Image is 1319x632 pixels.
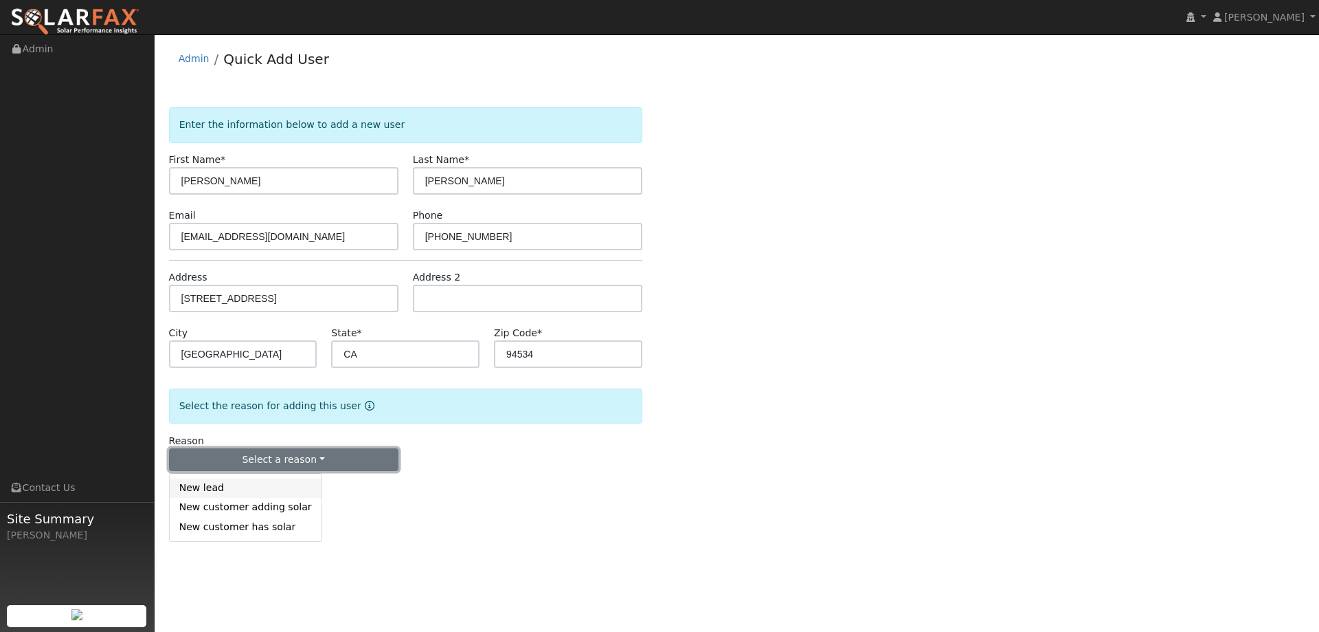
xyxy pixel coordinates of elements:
[1224,12,1305,23] span: [PERSON_NAME]
[169,208,196,223] label: Email
[10,8,139,36] img: SolarFax
[169,326,188,340] label: City
[331,326,361,340] label: State
[170,517,322,536] a: New customer has solar
[169,434,204,448] label: Reason
[169,389,642,424] div: Select the reason for adding this user
[464,154,469,165] span: Required
[169,107,642,142] div: Enter the information below to add a new user
[71,609,82,620] img: retrieve
[169,448,398,472] button: Select a reason
[494,326,542,340] label: Zip Code
[7,510,147,528] span: Site Summary
[170,498,322,517] a: New customer adding solar
[169,270,207,285] label: Address
[357,327,362,338] span: Required
[169,153,226,167] label: First Name
[413,270,461,285] label: Address 2
[413,153,469,167] label: Last Name
[413,208,443,223] label: Phone
[170,479,322,498] a: New lead
[361,400,374,411] a: Reason for new user
[223,51,329,67] a: Quick Add User
[221,154,225,165] span: Required
[179,53,210,64] a: Admin
[537,327,542,338] span: Required
[7,528,147,543] div: [PERSON_NAME]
